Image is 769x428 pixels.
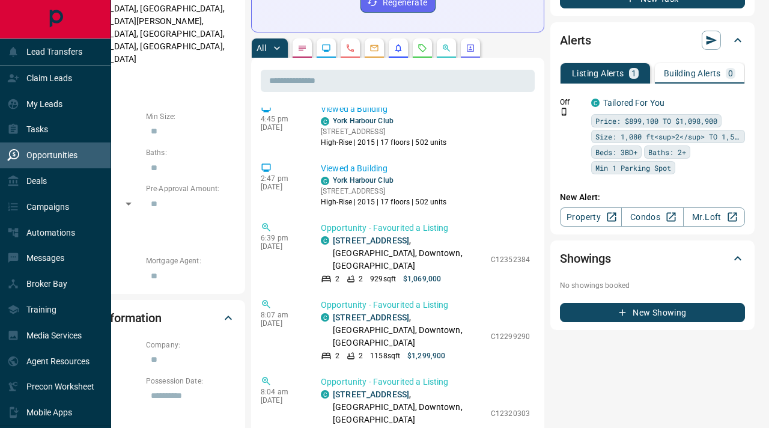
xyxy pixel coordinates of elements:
div: Alerts [560,26,745,55]
span: Beds: 3BD+ [595,146,637,158]
div: condos.ca [321,177,329,185]
p: [DATE] [261,183,303,191]
p: 2 [359,274,363,284]
p: 0 [728,69,733,78]
p: 1158 sqft [370,350,400,361]
div: Personal Information [50,304,236,332]
p: [DATE] [261,242,303,251]
p: High-Rise | 2015 | 17 floors | 502 units [321,197,447,207]
p: Company: [146,340,236,350]
p: 2 [335,274,339,284]
p: Off [560,97,584,108]
h2: Showings [560,249,611,268]
p: 4:45 pm [261,115,303,123]
p: , [GEOGRAPHIC_DATA], Downtown, [GEOGRAPHIC_DATA] [333,234,485,272]
p: 929 sqft [370,274,396,284]
a: [STREET_ADDRESS] [333,313,409,322]
a: Tailored For You [603,98,664,108]
p: High-Rise | 2015 | 17 floors | 502 units [321,137,447,148]
svg: Notes [297,43,307,53]
svg: Opportunities [442,43,451,53]
p: Opportunity - Favourited a Listing [321,376,530,388]
p: No showings booked [560,280,745,291]
p: Min Size: [146,111,236,122]
a: York Harbour Club [333,117,394,125]
p: 2 [335,350,339,361]
div: condos.ca [321,236,329,245]
div: condos.ca [321,313,329,322]
div: Showings [560,244,745,273]
span: Min 1 Parking Spot [595,162,671,174]
p: Viewed a Building [321,103,530,115]
p: Credit Score: [50,219,236,230]
p: $1,069,000 [403,274,441,284]
a: Condos [621,207,683,227]
p: New Alert: [560,191,745,204]
p: Opportunity - Favourited a Listing [321,222,530,234]
svg: Emails [369,43,379,53]
span: Size: 1,080 ft<sup>2</sup> TO 1,538 ft<sup>2</sup> [595,130,741,142]
p: 8:04 am [261,388,303,396]
a: York Harbour Club [333,176,394,185]
p: , [GEOGRAPHIC_DATA], Downtown, [GEOGRAPHIC_DATA] [333,388,485,426]
p: Opportunity - Favourited a Listing [321,299,530,311]
p: [DATE] [261,123,303,132]
svg: Calls [345,43,355,53]
p: Possession Date: [146,376,236,387]
svg: Requests [418,43,427,53]
p: [DATE] [261,319,303,328]
svg: Push Notification Only [560,108,568,116]
a: Mr.Loft [683,207,745,227]
p: 2 [359,350,363,361]
span: Baths: 2+ [648,146,686,158]
p: Building Alerts [664,69,721,78]
p: All [257,44,266,52]
p: C12299290 [491,331,530,342]
div: condos.ca [591,99,600,107]
p: Mortgage Agent: [146,255,236,266]
p: 1 [631,69,636,78]
h2: Alerts [560,31,591,50]
p: , [GEOGRAPHIC_DATA], Downtown, [GEOGRAPHIC_DATA] [333,311,485,349]
p: C12320303 [491,408,530,419]
a: [STREET_ADDRESS] [333,236,409,245]
p: Baths: [146,147,236,158]
button: New Showing [560,303,745,322]
p: 8:07 am [261,311,303,319]
p: $1,299,900 [407,350,445,361]
p: Viewed a Building [321,162,530,175]
p: Pre-Approval Amount: [146,183,236,194]
svg: Agent Actions [466,43,475,53]
p: [STREET_ADDRESS] [321,186,447,197]
p: 6:39 pm [261,234,303,242]
svg: Listing Alerts [394,43,403,53]
a: [STREET_ADDRESS] [333,390,409,399]
p: Listing Alerts [572,69,624,78]
p: [DATE] [261,396,303,405]
a: Property [560,207,622,227]
p: [STREET_ADDRESS] [321,126,447,137]
div: condos.ca [321,390,329,399]
div: condos.ca [321,117,329,126]
p: Motivation: [50,75,236,86]
p: C12352384 [491,254,530,265]
svg: Lead Browsing Activity [321,43,331,53]
p: 2:47 pm [261,174,303,183]
span: Price: $899,100 TO $1,098,900 [595,115,717,127]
